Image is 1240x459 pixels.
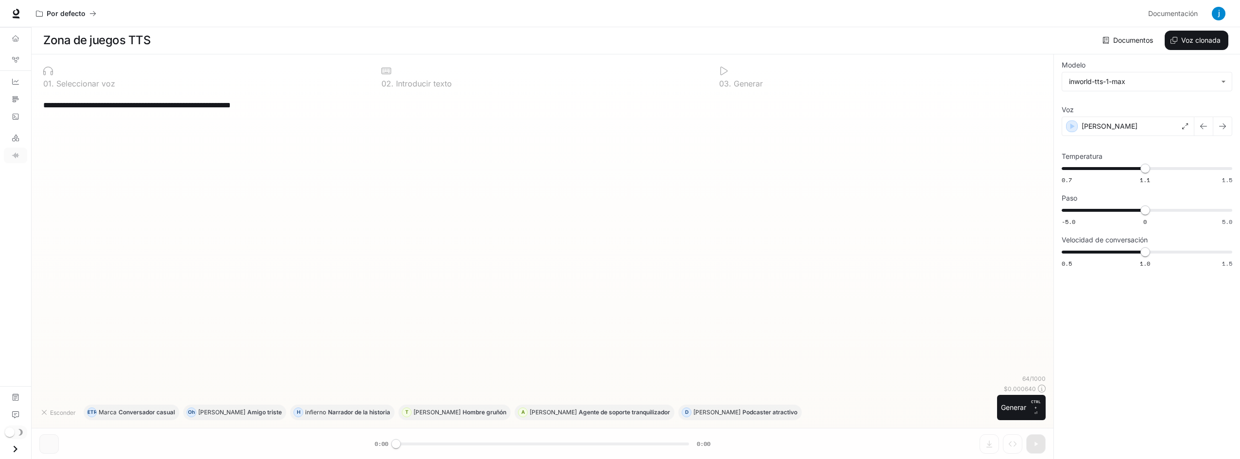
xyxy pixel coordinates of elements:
[4,130,27,146] a: Patio de recreo de LLM
[1031,399,1041,410] font: CTRL +
[183,405,286,420] button: Oh[PERSON_NAME]Amigo triste
[1032,375,1046,382] font: 1000
[247,408,282,416] font: Amigo triste
[297,409,300,415] font: H
[396,79,452,88] font: Introducir texto
[1062,72,1232,91] div: inworld-tts-1-max
[381,79,386,88] font: 0
[305,408,326,416] font: infierno
[50,409,76,416] font: Esconder
[521,409,525,415] font: A
[1222,218,1232,226] font: 5.0
[1004,385,1008,392] font: $
[1144,4,1205,23] a: Documentación
[5,426,15,437] span: Alternar modo oscuro
[719,79,724,88] font: 0
[530,408,577,416] font: [PERSON_NAME]
[405,409,409,415] font: T
[685,409,689,415] font: D
[386,79,391,88] font: 2
[391,79,394,88] font: .
[1062,176,1072,184] font: 0.7
[1062,236,1148,244] font: Velocidad de conversación
[1222,259,1232,268] font: 1.5
[188,409,195,415] font: Oh
[4,109,27,124] a: Registros
[99,408,117,416] font: Marca
[290,405,395,420] button: HinfiernoNarrador de la historia
[398,405,511,420] button: T[PERSON_NAME]Hombre gruñón
[56,79,115,88] font: Seleccionar voz
[729,79,731,88] font: .
[1140,259,1150,268] font: 1.0
[83,409,101,415] font: METRO
[1101,31,1157,50] a: Documentos
[328,408,390,416] font: Narrador de la historia
[4,31,27,46] a: Descripción general
[1209,4,1228,23] button: Avatar de usuario
[43,33,151,47] font: Zona de juegos TTS
[47,9,86,17] font: Por defecto
[1113,36,1153,44] font: Documentos
[4,148,27,163] a: Zona de juegos TTS
[742,408,797,416] font: Podcaster atractivo
[678,405,802,420] button: D[PERSON_NAME]Podcaster atractivo
[4,74,27,89] a: Paneles de control
[1062,152,1102,160] font: Temperatura
[1008,385,1036,392] font: 0.000640
[84,405,179,420] button: METROMarcaConversador casual
[52,79,54,88] font: .
[1082,122,1137,130] font: [PERSON_NAME]
[1143,218,1147,226] font: 0
[119,408,175,416] font: Conversador casual
[1148,9,1198,17] font: Documentación
[1034,411,1037,415] font: ⏎
[4,52,27,68] a: Registro de gráficos
[32,4,101,23] button: Todos los espacios de trabajo
[515,405,674,420] button: A[PERSON_NAME]Agente de soporte tranquilizador
[1069,77,1125,85] font: inworld-tts-1-max
[1140,176,1150,184] font: 1.1
[1062,61,1085,69] font: Modelo
[4,439,26,459] button: Open drawer
[1212,7,1225,20] img: Avatar de usuario
[724,79,729,88] font: 3
[693,408,741,416] font: [PERSON_NAME]
[43,79,48,88] font: 0
[1165,31,1228,50] button: Voz clonada
[1062,259,1072,268] font: 0.5
[1062,218,1075,226] font: -5.0
[4,390,27,405] a: Documentación
[579,408,670,416] font: Agente de soporte tranquilizador
[463,408,506,416] font: Hombre gruñón
[1222,176,1232,184] font: 1.5
[1030,375,1032,382] font: /
[198,408,245,416] font: [PERSON_NAME]
[39,405,80,420] button: Esconder
[1062,105,1074,114] font: Voz
[734,79,763,88] font: Generar
[1181,36,1221,44] font: Voz clonada
[1022,375,1030,382] font: 64
[413,408,461,416] font: [PERSON_NAME]
[1062,194,1077,202] font: Paso
[4,91,27,107] a: Rastros
[997,395,1046,420] button: GenerarCTRL +⏎
[4,407,27,423] a: Comentario
[1001,403,1026,411] font: Generar
[48,79,52,88] font: 1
